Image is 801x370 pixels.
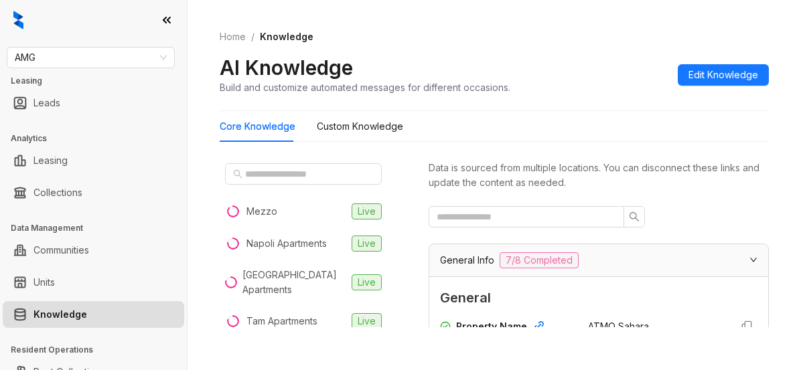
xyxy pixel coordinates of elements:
div: Data is sourced from multiple locations. You can disconnect these links and update the content as... [429,161,769,190]
a: Leads [33,90,60,116]
span: 7/8 Completed [500,252,579,268]
li: Knowledge [3,301,184,328]
h3: Resident Operations [11,344,187,356]
span: Live [352,236,382,252]
a: Communities [33,237,89,264]
div: General Info7/8 Completed [429,244,768,276]
span: Live [352,274,382,290]
span: Live [352,313,382,329]
span: ATMO Sahara [588,320,649,332]
div: Core Knowledge [220,119,295,134]
div: Tam Apartments [246,314,317,329]
h3: Analytics [11,132,187,145]
li: Leads [3,90,184,116]
li: Units [3,269,184,296]
a: Knowledge [33,301,87,328]
span: Edit Knowledge [688,68,758,82]
div: [GEOGRAPHIC_DATA] Apartments [242,268,346,297]
li: Collections [3,179,184,206]
a: Home [217,29,248,44]
a: Units [33,269,55,296]
span: General Info [440,253,494,268]
a: Collections [33,179,82,206]
li: Leasing [3,147,184,174]
li: / [251,29,254,44]
span: search [629,211,640,222]
div: Napoli Apartments [246,236,327,251]
div: Custom Knowledge [317,119,403,134]
span: Knowledge [260,31,313,42]
h2: AI Knowledge [220,55,353,80]
li: Communities [3,237,184,264]
div: Mezzo [246,204,277,219]
button: Edit Knowledge [678,64,769,86]
span: AMG [15,48,167,68]
span: General [440,288,757,308]
img: logo [13,11,23,29]
h3: Data Management [11,222,187,234]
div: Property Name [456,319,572,337]
a: Leasing [33,147,68,174]
span: Live [352,203,382,219]
span: search [233,169,242,179]
span: expanded [749,256,757,264]
h3: Leasing [11,75,187,87]
div: Build and customize automated messages for different occasions. [220,80,510,94]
